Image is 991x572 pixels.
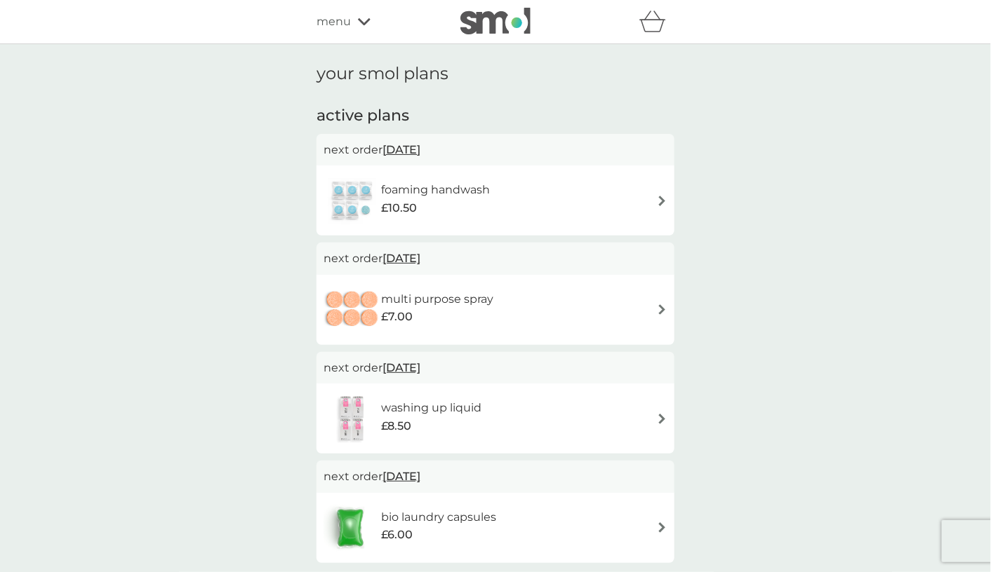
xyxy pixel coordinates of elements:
[381,181,490,199] h6: foaming handwash
[324,468,667,486] p: next order
[657,304,667,315] img: arrow right
[324,250,667,268] p: next order
[381,417,411,435] span: £8.50
[324,176,381,225] img: foaming handwash
[657,522,667,533] img: arrow right
[381,508,496,526] h6: bio laundry capsules
[381,526,413,544] span: £6.00
[324,359,667,377] p: next order
[381,199,417,217] span: £10.50
[460,8,531,34] img: smol
[324,285,381,334] img: multi purpose spray
[639,8,674,36] div: basket
[383,136,420,163] span: [DATE]
[657,196,667,206] img: arrow right
[383,463,420,490] span: [DATE]
[324,503,377,552] img: bio laundry capsules
[383,245,420,272] span: [DATE]
[317,13,351,31] span: menu
[317,105,674,127] h2: active plans
[324,394,381,443] img: washing up liquid
[324,141,667,159] p: next order
[381,290,493,308] h6: multi purpose spray
[657,414,667,424] img: arrow right
[381,308,413,326] span: £7.00
[381,399,481,417] h6: washing up liquid
[383,354,420,381] span: [DATE]
[317,64,674,84] h1: your smol plans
